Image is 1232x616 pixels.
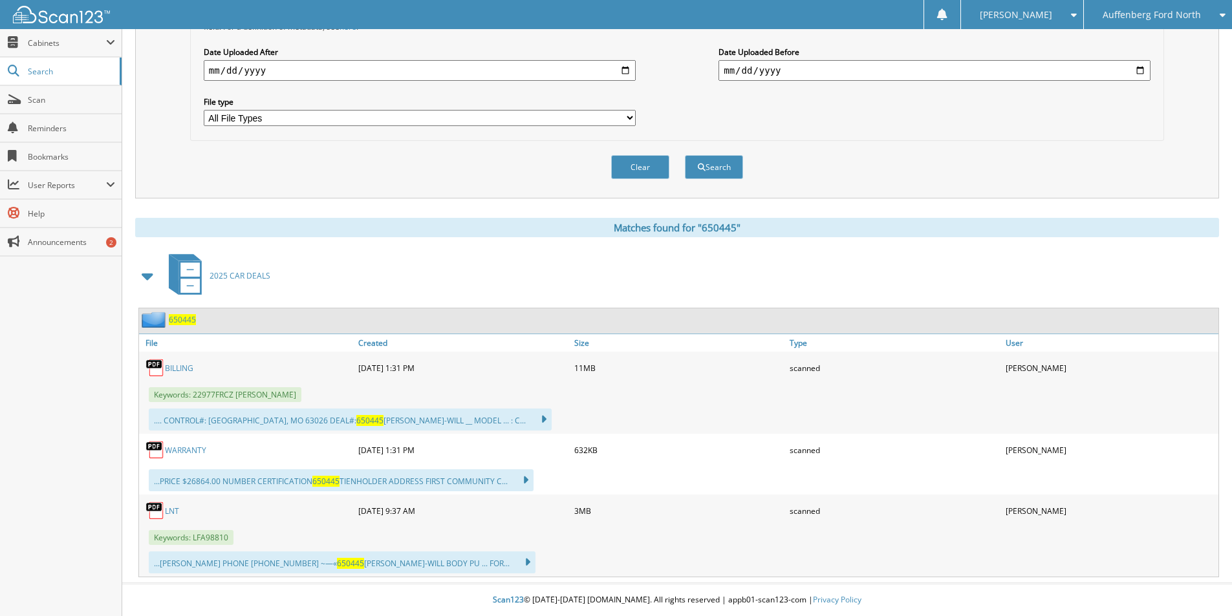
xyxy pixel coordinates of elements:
[786,334,1002,352] a: Type
[355,437,571,463] div: [DATE] 1:31 PM
[142,312,169,328] img: folder2.png
[786,498,1002,524] div: scanned
[571,355,787,381] div: 11MB
[1002,498,1218,524] div: [PERSON_NAME]
[28,66,113,77] span: Search
[571,498,787,524] div: 3MB
[106,237,116,248] div: 2
[813,594,861,605] a: Privacy Policy
[980,11,1052,19] span: [PERSON_NAME]
[493,594,524,605] span: Scan123
[146,501,165,520] img: PDF.png
[165,505,179,516] a: LNT
[1002,355,1218,381] div: [PERSON_NAME]
[571,437,787,463] div: 632KB
[149,469,534,491] div: ...PRICE $26864.00 NUMBER CERTIFICATION TIENHOLDER ADDRESS FIRST COMMUNITY C...
[149,409,552,430] div: .... CONTROL#: [GEOGRAPHIC_DATA], MO 63026 DEAL#: [PERSON_NAME]-WILL __ MODEL ... : C...
[28,237,115,248] span: Announcements
[719,47,1151,58] label: Date Uploaded Before
[204,96,636,107] label: File type
[161,250,270,301] a: 2025 CAR DEALS
[719,60,1151,81] input: end
[355,355,571,381] div: [DATE] 1:31 PM
[210,270,270,281] span: 2025 CAR DEALS
[786,355,1002,381] div: scanned
[1002,334,1218,352] a: User
[149,551,535,573] div: ...[PERSON_NAME] PHONE [PHONE_NUMBER] ~—« [PERSON_NAME]-WILL BODY PU ... FOR...
[28,180,106,191] span: User Reports
[149,530,233,545] span: Keywords: LFA98810
[611,155,669,179] button: Clear
[28,123,115,134] span: Reminders
[571,334,787,352] a: Size
[28,94,115,105] span: Scan
[356,415,384,426] span: 650445
[355,498,571,524] div: [DATE] 9:37 AM
[139,334,355,352] a: File
[337,558,364,569] span: 650445
[13,6,110,23] img: scan123-logo-white.svg
[28,208,115,219] span: Help
[204,60,636,81] input: start
[149,387,301,402] span: Keywords: 22977FRCZ [PERSON_NAME]
[1103,11,1201,19] span: Auffenberg Ford North
[122,584,1232,616] div: © [DATE]-[DATE] [DOMAIN_NAME]. All rights reserved | appb01-scan123-com |
[135,218,1219,237] div: Matches found for "650445"
[165,445,206,456] a: WARRANTY
[165,363,193,374] a: BILLING
[28,37,106,48] span: Cabinets
[1002,437,1218,463] div: [PERSON_NAME]
[786,437,1002,463] div: scanned
[146,440,165,460] img: PDF.png
[312,476,340,487] span: 650445
[685,155,743,179] button: Search
[355,334,571,352] a: Created
[146,358,165,377] img: PDF.png
[204,47,636,58] label: Date Uploaded After
[169,314,196,325] a: 650445
[28,151,115,162] span: Bookmarks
